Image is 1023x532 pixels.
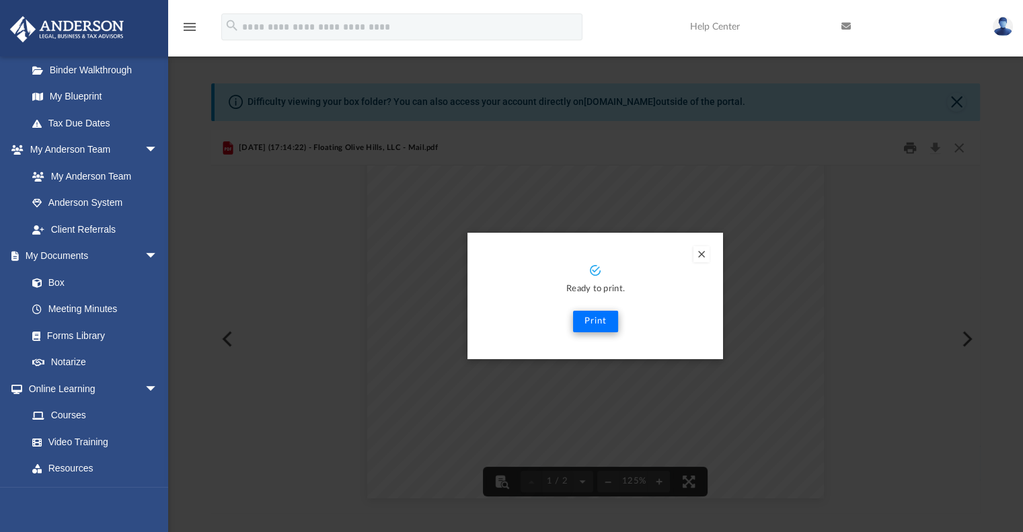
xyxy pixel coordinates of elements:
span: arrow_drop_down [145,375,172,403]
img: User Pic [993,17,1013,36]
a: My Anderson Team [19,163,165,190]
a: menu [182,26,198,35]
a: Meeting Minutes [19,296,172,323]
span: arrow_drop_down [145,137,172,164]
a: Video Training [19,428,165,455]
img: Anderson Advisors Platinum Portal [6,16,128,42]
a: Anderson System [19,190,172,217]
button: Print [573,311,618,332]
a: Courses [19,402,172,429]
span: arrow_drop_down [145,243,172,270]
a: Forms Library [19,322,165,349]
a: Resources [19,455,172,482]
a: My Blueprint [19,83,172,110]
a: Tax Due Dates [19,110,178,137]
i: search [225,18,239,33]
a: Binder Walkthrough [19,56,178,83]
a: Online Learningarrow_drop_down [9,375,172,402]
a: Notarize [19,349,172,376]
span: arrow_drop_down [145,482,172,509]
a: My Anderson Teamarrow_drop_down [9,137,172,163]
a: Billingarrow_drop_down [9,482,178,508]
a: Client Referrals [19,216,172,243]
i: menu [182,19,198,35]
p: Ready to print. [481,282,710,297]
a: My Documentsarrow_drop_down [9,243,172,270]
a: Box [19,269,165,296]
div: Preview [211,130,981,513]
